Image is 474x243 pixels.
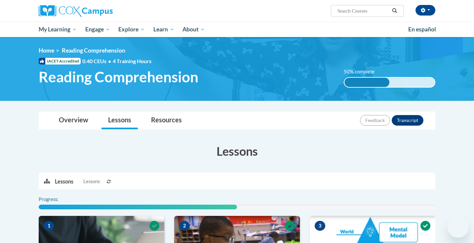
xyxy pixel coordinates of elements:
[85,25,110,33] span: Engage
[344,68,382,75] label: 50% complete
[39,5,164,17] a: Cox Campus
[118,25,145,33] span: Explore
[113,58,151,64] span: 4 Training Hours
[144,112,188,129] a: Resources
[392,115,423,126] button: Transcript
[101,112,138,129] a: Lessons
[360,115,390,126] button: Feedback
[81,22,114,37] a: Engage
[39,68,198,86] span: Reading Comprehension
[39,58,81,64] span: IACET Accredited
[337,7,390,15] input: Search Courses
[408,26,436,33] span: En español
[39,143,435,159] h3: Lessons
[83,178,100,185] span: Lessons
[149,22,178,37] a: Learn
[39,47,54,54] a: Home
[153,25,174,33] span: Learn
[34,22,81,37] a: My Learning
[415,5,435,16] button: Account Settings
[39,25,77,33] span: My Learning
[55,178,73,185] p: Lessons
[39,5,113,17] img: Cox Campus
[114,22,149,37] a: Explore
[44,221,54,231] span: 1
[344,78,390,87] div: 50% complete
[82,58,113,65] span: 0.40 CEUs
[179,221,190,231] span: 2
[178,22,210,37] a: About
[448,217,469,238] iframe: Button to launch messaging window
[39,196,77,203] label: Progress:
[390,7,400,15] button: Search
[52,112,95,129] a: Overview
[315,221,325,231] span: 3
[404,22,440,36] a: En español
[182,25,205,33] span: About
[29,22,445,37] div: Main menu
[108,58,111,64] span: •
[62,47,125,54] span: Reading Comprehension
